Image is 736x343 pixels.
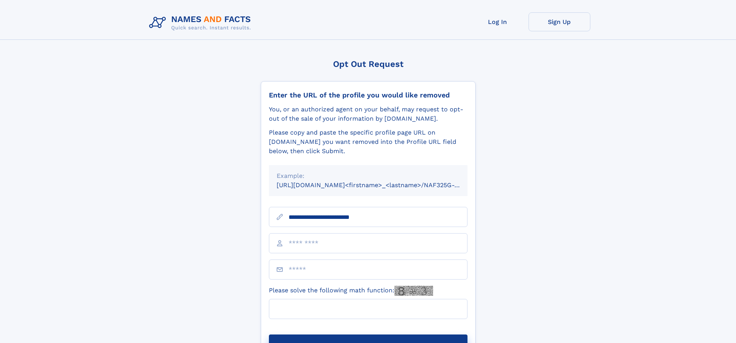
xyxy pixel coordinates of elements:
a: Sign Up [529,12,590,31]
a: Log In [467,12,529,31]
label: Please solve the following math function: [269,286,433,296]
img: Logo Names and Facts [146,12,257,33]
small: [URL][DOMAIN_NAME]<firstname>_<lastname>/NAF325G-xxxxxxxx [277,181,482,189]
div: Enter the URL of the profile you would like removed [269,91,467,99]
div: Opt Out Request [261,59,476,69]
div: You, or an authorized agent on your behalf, may request to opt-out of the sale of your informatio... [269,105,467,123]
div: Example: [277,171,460,181]
div: Please copy and paste the specific profile page URL on [DOMAIN_NAME] you want removed into the Pr... [269,128,467,156]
